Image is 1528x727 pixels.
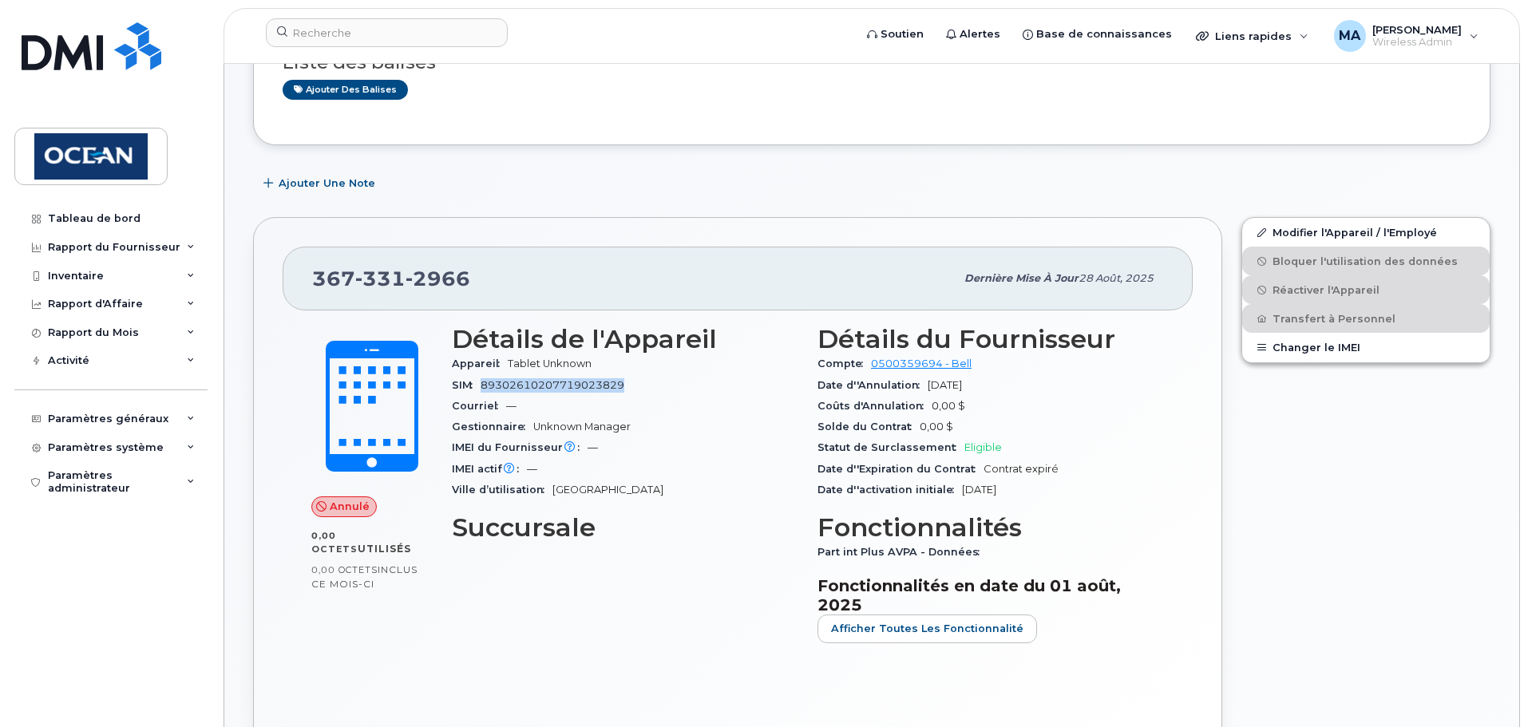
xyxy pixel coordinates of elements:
h3: Fonctionnalités [817,513,1164,542]
span: Soutien [881,26,924,42]
span: Liens rapides [1215,30,1292,42]
span: Wireless Admin [1372,36,1462,49]
a: Soutien [856,18,935,50]
div: Marc-Antoine Audy [1323,20,1490,52]
span: 89302610207719023829 [481,379,624,391]
span: 0,00 Octets [311,530,358,555]
span: Part int Plus AVPA - Données [817,546,988,558]
span: Afficher Toutes les Fonctionnalité [831,621,1023,636]
span: Appareil [452,358,508,369]
span: IMEI actif [452,463,527,475]
a: Ajouter des balises [283,80,408,100]
span: [GEOGRAPHIC_DATA] [552,484,663,496]
span: 367 [312,267,470,290]
span: — [506,400,517,412]
button: Ajouter une Note [253,169,389,198]
span: Unknown Manager [533,421,631,433]
span: 0,00 Octets [311,564,378,575]
button: Bloquer l'utilisation des données [1242,247,1490,275]
span: [DATE] [928,379,962,391]
span: 0,00 $ [932,400,965,412]
button: Transfert à Personnel [1242,304,1490,333]
span: 28 août, 2025 [1079,272,1154,284]
a: Modifier l'Appareil / l'Employé [1242,218,1490,247]
button: Changer le IMEI [1242,333,1490,362]
div: Liens rapides [1185,20,1320,52]
span: Dernière mise à jour [964,272,1079,284]
span: Base de connaissances [1036,26,1172,42]
span: Tablet Unknown [508,358,592,369]
span: Date d''Expiration du Contrat [817,463,984,475]
span: [PERSON_NAME] [1372,23,1462,36]
span: Coûts d'Annulation [817,400,932,412]
a: Alertes [935,18,1011,50]
span: — [527,463,537,475]
button: Afficher Toutes les Fonctionnalité [817,614,1037,643]
span: Alertes [960,26,1000,42]
span: MA [1339,26,1360,45]
button: Réactiver l'Appareil [1242,275,1490,304]
span: Date d''activation initiale [817,484,962,496]
span: IMEI du Fournisseur [452,441,588,453]
span: Eligible [964,441,1002,453]
a: 0500359694 - Bell [871,358,972,369]
span: Annulé [330,499,370,514]
span: [DATE] [962,484,996,496]
span: Ville d’utilisation [452,484,552,496]
span: 331 [355,267,406,290]
span: Contrat expiré [984,463,1059,475]
span: Réactiver l'Appareil [1273,284,1380,296]
span: Ajouter une Note [279,176,375,191]
span: Courriel [452,400,506,412]
span: Solde du Contrat [817,421,920,433]
h3: Liste des balises [283,53,1461,73]
span: SIM [452,379,481,391]
span: Compte [817,358,871,369]
span: Gestionnaire [452,421,533,433]
span: utilisés [358,543,411,555]
span: Statut de Surclassement [817,441,964,453]
span: inclus ce mois-ci [311,563,418,590]
h3: Détails du Fournisseur [817,325,1164,354]
span: 2966 [406,267,470,290]
input: Recherche [266,18,508,47]
h3: Succursale [452,513,798,542]
a: Base de connaissances [1011,18,1183,50]
span: 0,00 $ [920,421,953,433]
h3: Détails de l'Appareil [452,325,798,354]
span: Date d''Annulation [817,379,928,391]
span: — [588,441,598,453]
h3: Fonctionnalités en date du 01 août, 2025 [817,576,1164,614]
